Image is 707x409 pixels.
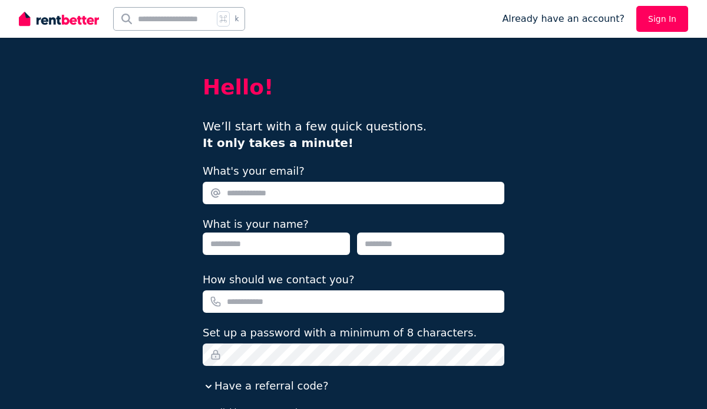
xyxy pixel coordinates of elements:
[203,218,309,230] label: What is your name?
[502,12,625,26] span: Already have an account?
[203,163,305,179] label: What's your email?
[234,14,239,24] span: k
[203,119,427,150] span: We’ll start with a few quick questions.
[203,325,477,341] label: Set up a password with a minimum of 8 characters.
[203,378,328,394] button: Have a referral code?
[19,10,99,28] img: RentBetter
[203,136,353,150] b: It only takes a minute!
[203,271,355,288] label: How should we contact you?
[203,76,504,99] h2: Hello!
[636,6,688,32] a: Sign In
